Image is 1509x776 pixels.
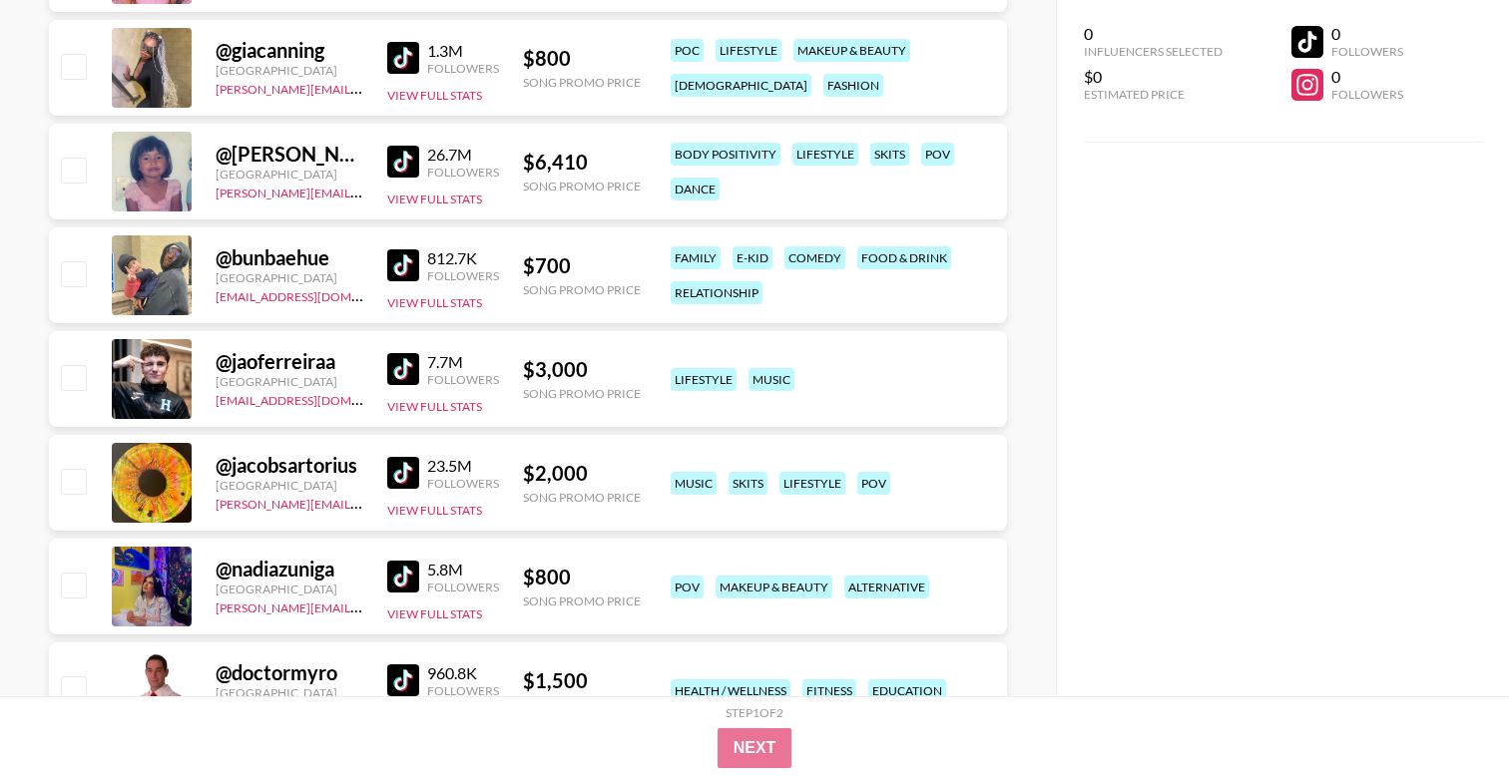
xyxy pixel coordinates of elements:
[387,42,419,74] img: TikTok
[716,576,832,598] div: makeup & beauty
[387,192,482,206] button: View Full Stats
[523,386,641,401] div: Song Promo Price
[216,493,511,512] a: [PERSON_NAME][EMAIL_ADDRESS][DOMAIN_NAME]
[523,357,641,382] div: $ 3,000
[523,565,641,589] div: $ 800
[844,576,929,598] div: alternative
[523,668,641,693] div: $ 1,500
[216,349,363,374] div: @ jaoferreiraa
[1084,87,1223,102] div: Estimated Price
[387,295,482,310] button: View Full Stats
[427,145,499,165] div: 26.7M
[216,167,363,182] div: [GEOGRAPHIC_DATA]
[523,593,641,608] div: Song Promo Price
[216,685,363,700] div: [GEOGRAPHIC_DATA]
[427,580,499,594] div: Followers
[387,249,419,281] img: TikTok
[523,282,641,297] div: Song Promo Price
[427,61,499,76] div: Followers
[784,246,845,269] div: comedy
[868,679,946,702] div: education
[387,88,482,103] button: View Full Stats
[427,560,499,580] div: 5.8M
[427,352,499,372] div: 7.7M
[823,74,883,97] div: fashion
[718,728,792,768] button: Next
[427,41,499,61] div: 1.3M
[1084,24,1223,44] div: 0
[733,246,772,269] div: e-kid
[523,461,641,486] div: $ 2,000
[793,39,910,62] div: makeup & beauty
[671,246,721,269] div: family
[671,39,704,62] div: poc
[671,178,720,200] div: dance
[749,368,794,391] div: music
[671,679,790,702] div: health / wellness
[216,63,363,78] div: [GEOGRAPHIC_DATA]
[427,165,499,180] div: Followers
[387,146,419,178] img: TikTok
[427,476,499,491] div: Followers
[216,142,363,167] div: @ [PERSON_NAME].jimenezr
[1331,67,1403,87] div: 0
[716,39,781,62] div: lifestyle
[1331,87,1403,102] div: Followers
[216,182,511,200] a: [PERSON_NAME][EMAIL_ADDRESS][DOMAIN_NAME]
[1331,44,1403,59] div: Followers
[427,372,499,387] div: Followers
[726,705,783,720] div: Step 1 of 2
[216,285,416,304] a: [EMAIL_ADDRESS][DOMAIN_NAME]
[216,374,363,389] div: [GEOGRAPHIC_DATA]
[387,353,419,385] img: TikTok
[216,245,363,270] div: @ bunbaehue
[671,143,780,166] div: body positivity
[779,472,845,495] div: lifestyle
[216,270,363,285] div: [GEOGRAPHIC_DATA]
[729,472,767,495] div: skits
[671,74,811,97] div: [DEMOGRAPHIC_DATA]
[802,679,856,702] div: fitness
[216,582,363,596] div: [GEOGRAPHIC_DATA]
[1084,67,1223,87] div: $0
[216,596,511,615] a: [PERSON_NAME][EMAIL_ADDRESS][DOMAIN_NAME]
[427,456,499,476] div: 23.5M
[523,179,641,194] div: Song Promo Price
[671,281,762,304] div: relationship
[857,472,890,495] div: pov
[387,561,419,592] img: TikTok
[387,606,482,621] button: View Full Stats
[523,253,641,278] div: $ 700
[427,268,499,283] div: Followers
[792,143,858,166] div: lifestyle
[857,246,951,269] div: food & drink
[427,663,499,683] div: 960.8K
[523,150,641,175] div: $ 6,410
[216,389,416,408] a: [EMAIL_ADDRESS][DOMAIN_NAME]
[1331,24,1403,44] div: 0
[427,683,499,698] div: Followers
[870,143,909,166] div: skits
[216,78,511,97] a: [PERSON_NAME][EMAIL_ADDRESS][DOMAIN_NAME]
[387,457,419,489] img: TikTok
[921,143,954,166] div: pov
[216,660,363,685] div: @ doctormyro
[387,399,482,414] button: View Full Stats
[216,478,363,493] div: [GEOGRAPHIC_DATA]
[671,472,717,495] div: music
[427,248,499,268] div: 812.7K
[523,490,641,505] div: Song Promo Price
[387,503,482,518] button: View Full Stats
[523,75,641,90] div: Song Promo Price
[216,557,363,582] div: @ nadiazuniga
[671,368,737,391] div: lifestyle
[523,46,641,71] div: $ 800
[216,38,363,63] div: @ giacanning
[1084,44,1223,59] div: Influencers Selected
[671,576,704,598] div: pov
[216,453,363,478] div: @ jacobsartorius
[387,664,419,696] img: TikTok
